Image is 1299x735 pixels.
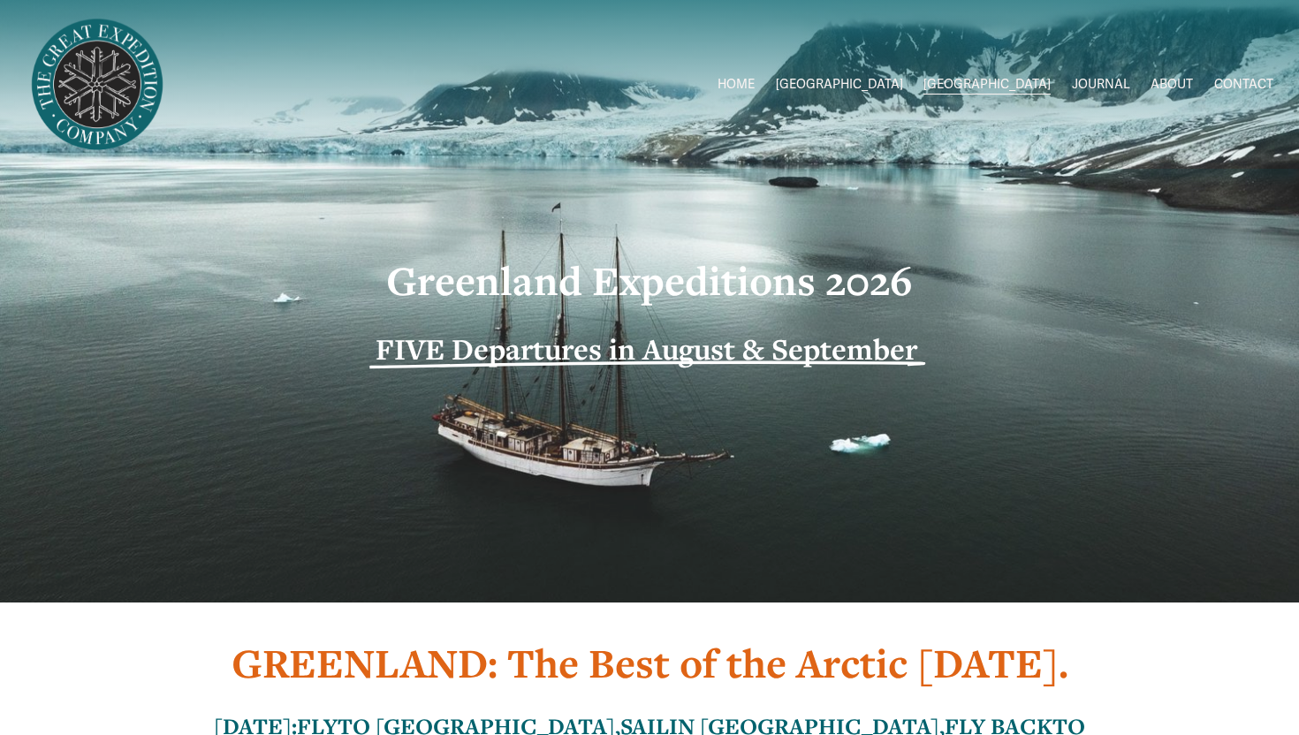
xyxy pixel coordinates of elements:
a: folder dropdown [776,72,903,97]
strong: FIVE Departures in August & September [376,330,917,368]
strong: GREENLAND: The Best of the Arctic [DATE]. [232,636,1068,690]
a: HOME [718,72,755,97]
strong: Greenland Expeditions 2026 [386,254,913,307]
span: [GEOGRAPHIC_DATA] [776,73,903,96]
a: ABOUT [1151,72,1193,97]
a: CONTACT [1214,72,1273,97]
a: folder dropdown [923,72,1051,97]
span: [GEOGRAPHIC_DATA] [923,73,1051,96]
img: Arctic Expeditions [26,13,169,156]
a: JOURNAL [1072,72,1130,97]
